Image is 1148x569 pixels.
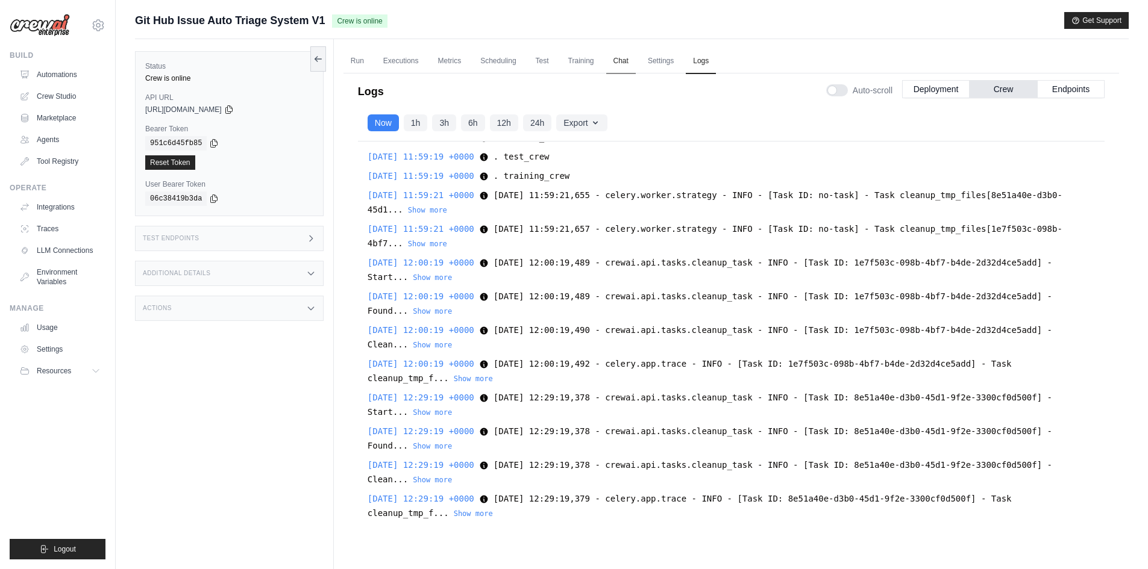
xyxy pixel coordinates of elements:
[368,359,474,368] span: [DATE] 12:00:19 +0000
[408,205,447,215] button: Show more
[368,258,474,267] span: [DATE] 12:00:19 +0000
[368,114,399,131] button: Now
[368,426,474,436] span: [DATE] 12:29:19 +0000
[10,14,70,37] img: Logo
[413,340,452,350] button: Show more
[686,49,716,74] a: Logs
[368,171,474,181] span: [DATE] 11:59:19 +0000
[368,258,1052,282] span: [DATE] 12:00:19,489 - crewai.api.tasks.cleanup_task - INFO - [Task ID: 1e7f503c-098b-4bf7-b4de-2d...
[368,190,1062,214] span: [DATE] 11:59:21,655 - celery.worker.strategy - INFO - [Task ID: no-task] - Task cleanup_tmp_files...
[14,130,105,149] a: Agents
[408,239,447,249] button: Show more
[54,544,76,554] span: Logout
[14,263,105,291] a: Environment Variables
[494,171,569,181] span: . training_crew
[145,93,313,102] label: API URL
[368,291,474,301] span: [DATE] 12:00:19 +0000
[376,49,426,74] a: Executions
[454,374,493,384] button: Show more
[853,84,892,96] span: Auto-scroll
[343,49,371,74] a: Run
[461,114,485,131] button: 6h
[368,359,1012,383] span: [DATE] 12:00:19,492 - celery.app.trace - INFO - [Task ID: 1e7f503c-098b-4bf7-b4de-2d32d4ce5add] -...
[143,270,210,277] h3: Additional Details
[431,49,469,74] a: Metrics
[358,83,384,100] p: Logs
[368,224,474,234] span: [DATE] 11:59:21 +0000
[37,366,71,376] span: Resources
[404,114,428,131] button: 1h
[641,49,681,74] a: Settings
[145,191,207,206] code: 06c38419b3da
[14,318,105,337] a: Usage
[368,152,474,161] span: [DATE] 11:59:19 +0000
[523,114,551,131] button: 24h
[368,291,1052,316] span: [DATE] 12:00:19,489 - crewai.api.tasks.cleanup_task - INFO - [Task ID: 1e7f503c-098b-4bf7-b4de-2d...
[368,190,474,200] span: [DATE] 11:59:21 +0000
[368,393,474,402] span: [DATE] 12:29:19 +0000
[413,441,452,451] button: Show more
[606,49,636,74] a: Chat
[145,105,222,114] span: [URL][DOMAIN_NAME]
[368,494,474,503] span: [DATE] 12:29:19 +0000
[368,325,474,335] span: [DATE] 12:00:19 +0000
[1088,511,1148,569] iframe: Chat Widget
[14,152,105,171] a: Tool Registry
[143,235,199,242] h3: Test Endpoints
[902,80,970,98] button: Deployment
[145,179,313,189] label: User Bearer Token
[970,80,1037,98] button: Crew
[529,49,556,74] a: Test
[145,73,313,83] div: Crew is online
[368,460,474,470] span: [DATE] 12:29:19 +0000
[145,136,207,151] code: 951c6d45fb85
[490,114,518,131] button: 12h
[14,65,105,84] a: Automations
[413,306,452,316] button: Show more
[556,114,607,131] button: Export
[14,241,105,260] a: LLM Connections
[14,87,105,106] a: Crew Studio
[368,494,1012,518] span: [DATE] 12:29:19,379 - celery.app.trace - INFO - [Task ID: 8e51a40e-d3b0-45d1-9f2e-3300cf0d500f] -...
[454,509,493,518] button: Show more
[1064,12,1129,29] button: Get Support
[135,12,325,29] span: Git Hub Issue Auto Triage System V1
[145,124,313,134] label: Bearer Token
[10,183,105,193] div: Operate
[14,340,105,359] a: Settings
[368,460,1052,484] span: [DATE] 12:29:19,378 - crewai.api.tasks.cleanup_task - INFO - [Task ID: 8e51a40e-d3b0-45d1-9f2e-33...
[10,539,105,559] button: Logout
[494,152,550,161] span: . test_crew
[143,305,172,312] h3: Actions
[14,108,105,128] a: Marketplace
[145,61,313,71] label: Status
[10,51,105,60] div: Build
[413,273,452,282] button: Show more
[14,361,105,381] button: Resources
[413,475,452,485] button: Show more
[10,303,105,313] div: Manage
[1037,80,1105,98] button: Endpoints
[413,408,452,417] button: Show more
[14,219,105,238] a: Traces
[145,155,195,170] a: Reset Token
[332,14,387,28] span: Crew is online
[368,325,1052,349] span: [DATE] 12:00:19,490 - crewai.api.tasks.cleanup_task - INFO - [Task ID: 1e7f503c-098b-4bf7-b4de-2d...
[368,426,1052,450] span: [DATE] 12:29:19,378 - crewai.api.tasks.cleanup_task - INFO - [Task ID: 8e51a40e-d3b0-45d1-9f2e-33...
[473,49,523,74] a: Scheduling
[14,197,105,217] a: Integrations
[368,393,1052,417] span: [DATE] 12:29:19,378 - crewai.api.tasks.cleanup_task - INFO - [Task ID: 8e51a40e-d3b0-45d1-9f2e-33...
[432,114,456,131] button: 3h
[368,224,1062,248] span: [DATE] 11:59:21,657 - celery.worker.strategy - INFO - [Task ID: no-task] - Task cleanup_tmp_files...
[561,49,601,74] a: Training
